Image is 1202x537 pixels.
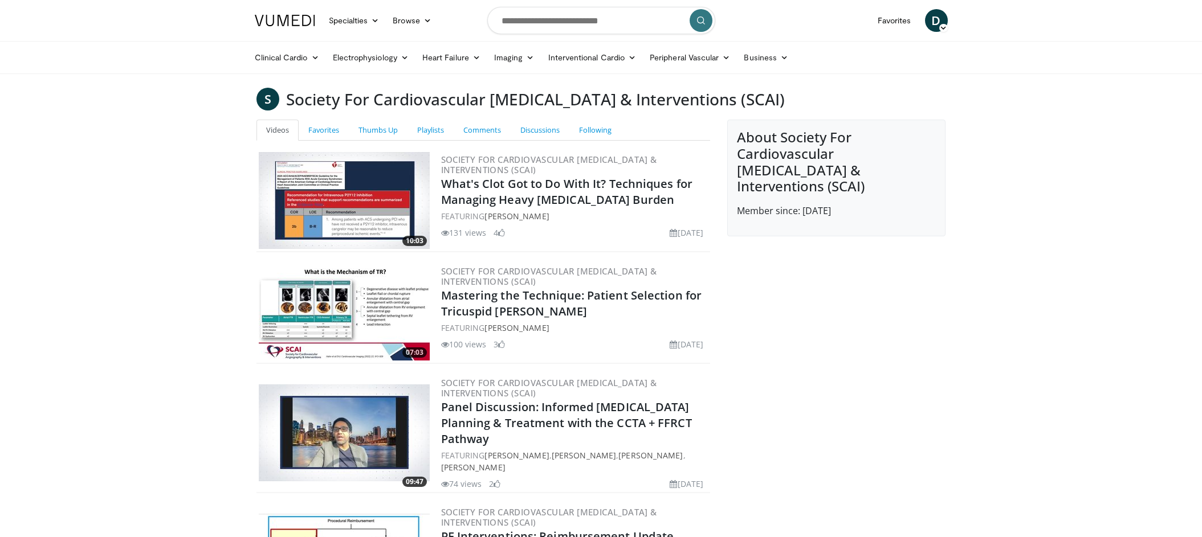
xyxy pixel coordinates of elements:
[737,129,936,195] h4: About Society For Cardiovascular [MEDICAL_DATA] & Interventions (SCAI)
[737,204,936,218] p: Member since: [DATE]
[349,120,408,141] a: Thumbs Up
[255,15,315,26] img: VuMedi Logo
[386,9,438,32] a: Browse
[441,478,482,490] li: 74 views
[441,154,657,175] a: Society for Cardiovascular [MEDICAL_DATA] & Interventions (SCAI)
[441,227,487,239] li: 131 views
[618,450,683,461] a: [PERSON_NAME]
[670,227,703,239] li: [DATE]
[487,46,541,69] a: Imaging
[552,450,616,461] a: [PERSON_NAME]
[494,227,505,239] li: 4
[441,338,487,350] li: 100 views
[643,46,737,69] a: Peripheral Vascular
[494,338,505,350] li: 3
[402,347,427,358] span: 07:03
[408,120,454,141] a: Playlists
[487,7,715,34] input: Search topics, interventions
[454,120,511,141] a: Comments
[259,384,430,481] a: 09:47
[489,478,500,490] li: 2
[259,152,430,249] a: 10:03
[248,46,326,69] a: Clinical Cardio
[256,120,299,141] a: Videos
[259,152,430,249] img: 9bafbb38-b40d-4e9d-b4cb-9682372bf72c.300x170_q85_crop-smart_upscale.jpg
[670,478,703,490] li: [DATE]
[441,462,506,473] a: [PERSON_NAME]
[441,210,708,222] div: FEATURING
[925,9,948,32] a: D
[670,338,703,350] li: [DATE]
[737,46,795,69] a: Business
[259,384,430,481] img: 951375f2-a50a-43a5-a9a8-b307fc546214.300x170_q85_crop-smart_upscale.jpg
[322,9,386,32] a: Specialties
[441,176,693,207] a: What's Clot Got to Do With It? Techniques for Managing Heavy [MEDICAL_DATA] Burden
[256,88,279,110] a: S
[484,450,549,461] a: [PERSON_NAME]
[511,120,569,141] a: Discussions
[299,120,349,141] a: Favorites
[259,264,430,360] img: 47e2ecf0-ee3f-4e66-94ec-36b848c19fd4.300x170_q85_crop-smart_upscale.jpg
[286,88,785,110] h3: Society For Cardiovascular [MEDICAL_DATA] & Interventions (SCAI)
[441,399,692,446] a: Panel Discussion: Informed [MEDICAL_DATA] Planning & Treatment with the CCTA + FFRCT Pathway
[402,236,427,246] span: 10:03
[484,322,549,333] a: [PERSON_NAME]
[441,506,657,528] a: Society for Cardiovascular [MEDICAL_DATA] & Interventions (SCAI)
[484,211,549,222] a: [PERSON_NAME]
[441,322,708,334] div: FEATURING
[415,46,487,69] a: Heart Failure
[569,120,621,141] a: Following
[441,449,708,473] div: FEATURING , , ,
[541,46,643,69] a: Interventional Cardio
[402,477,427,487] span: 09:47
[441,265,657,287] a: Society for Cardiovascular [MEDICAL_DATA] & Interventions (SCAI)
[441,377,657,399] a: Society for Cardiovascular [MEDICAL_DATA] & Interventions (SCAI)
[871,9,918,32] a: Favorites
[326,46,415,69] a: Electrophysiology
[259,264,430,360] a: 07:03
[441,288,702,319] a: Mastering the Technique: Patient Selection for Tricuspid [PERSON_NAME]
